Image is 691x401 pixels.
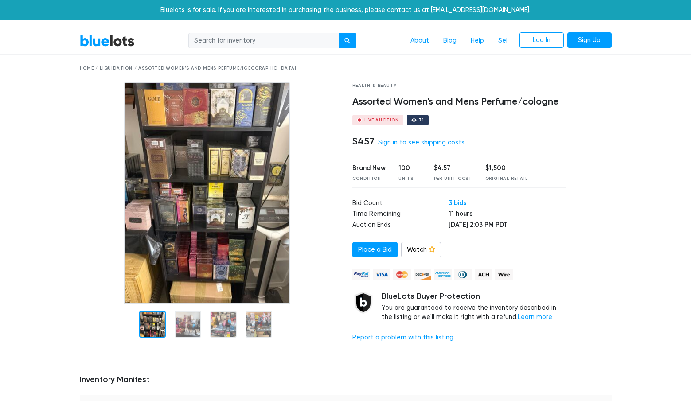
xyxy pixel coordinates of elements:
a: Sign Up [567,32,612,48]
img: discover-82be18ecfda2d062aad2762c1ca80e2d36a4073d45c9e0ffae68cd515fbd3d32.png [414,269,431,280]
div: $1,500 [485,164,528,173]
img: wire-908396882fe19aaaffefbd8e17b12f2f29708bd78693273c0e28e3a24408487f.png [495,269,513,280]
h4: Assorted Women's and Mens Perfume/cologne [352,96,566,108]
a: Help [464,32,491,49]
a: Learn more [518,313,552,321]
a: 3 bids [449,199,466,207]
td: Bid Count [352,199,449,210]
td: Time Remaining [352,209,449,220]
a: Blog [436,32,464,49]
a: Place a Bid [352,242,398,258]
div: Per Unit Cost [434,175,472,182]
a: Sell [491,32,516,49]
div: Health & Beauty [352,82,566,89]
div: Original Retail [485,175,528,182]
h4: $457 [352,136,375,147]
div: Condition [352,175,386,182]
img: american_express-ae2a9f97a040b4b41f6397f7637041a5861d5f99d0716c09922aba4e24c8547d.png [434,269,452,280]
a: Watch [401,242,441,258]
div: Home / Liquidation / Assorted Women's and Mens Perfume/[GEOGRAPHIC_DATA] [80,65,612,72]
img: diners_club-c48f30131b33b1bb0e5d0e2dbd43a8bea4cb12cb2961413e2f4250e06c020426.png [454,269,472,280]
img: visa-79caf175f036a155110d1892330093d4c38f53c55c9ec9e2c3a54a56571784bb.png [373,269,390,280]
a: About [403,32,436,49]
img: paypal_credit-80455e56f6e1299e8d57f40c0dcee7b8cd4ae79b9eccbfc37e2480457ba36de9.png [352,269,370,280]
a: Sign in to see shipping costs [378,139,465,146]
div: $4.57 [434,164,472,173]
td: [DATE] 2:03 PM PDT [449,220,566,231]
a: Log In [519,32,564,48]
div: You are guaranteed to receive the inventory described in the listing or we'll make it right with ... [382,292,566,322]
img: 64e6c136-5566-45ee-b66b-d6d495223013-1759092832.jpg [124,82,290,304]
div: Brand New [352,164,386,173]
div: 71 [419,118,424,122]
h5: BlueLots Buyer Protection [382,292,566,301]
td: Auction Ends [352,220,449,231]
a: Report a problem with this listing [352,334,453,341]
h5: Inventory Manifest [80,375,612,385]
div: 100 [398,164,421,173]
a: BlueLots [80,34,135,47]
img: buyer_protection_shield-3b65640a83011c7d3ede35a8e5a80bfdfaa6a97447f0071c1475b91a4b0b3d01.png [352,292,375,314]
input: Search for inventory [188,33,339,49]
img: mastercard-42073d1d8d11d6635de4c079ffdb20a4f30a903dc55d1612383a1b395dd17f39.png [393,269,411,280]
td: 11 hours [449,209,566,220]
div: Units [398,175,421,182]
div: Live Auction [364,118,399,122]
img: ach-b7992fed28a4f97f893c574229be66187b9afb3f1a8d16a4691d3d3140a8ab00.png [475,269,492,280]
